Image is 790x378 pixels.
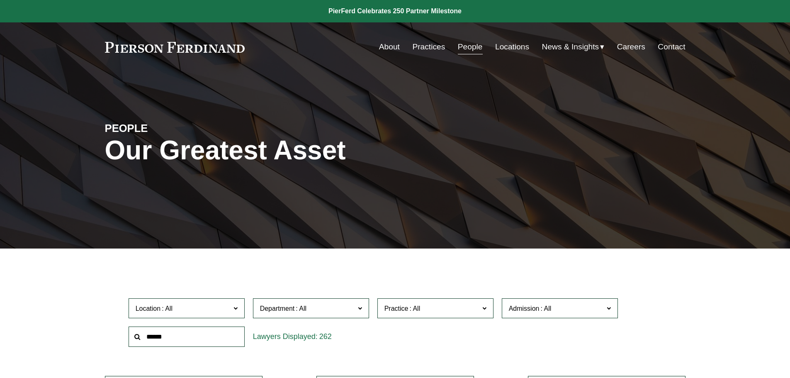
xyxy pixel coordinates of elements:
[617,39,645,55] a: Careers
[495,39,529,55] a: Locations
[458,39,483,55] a: People
[658,39,685,55] a: Contact
[379,39,400,55] a: About
[105,135,492,166] h1: Our Greatest Asset
[542,39,605,55] a: folder dropdown
[136,305,161,312] span: Location
[105,122,250,135] h4: PEOPLE
[384,305,408,312] span: Practice
[260,305,295,312] span: Department
[542,40,599,54] span: News & Insights
[319,332,332,341] span: 262
[412,39,445,55] a: Practices
[509,305,540,312] span: Admission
